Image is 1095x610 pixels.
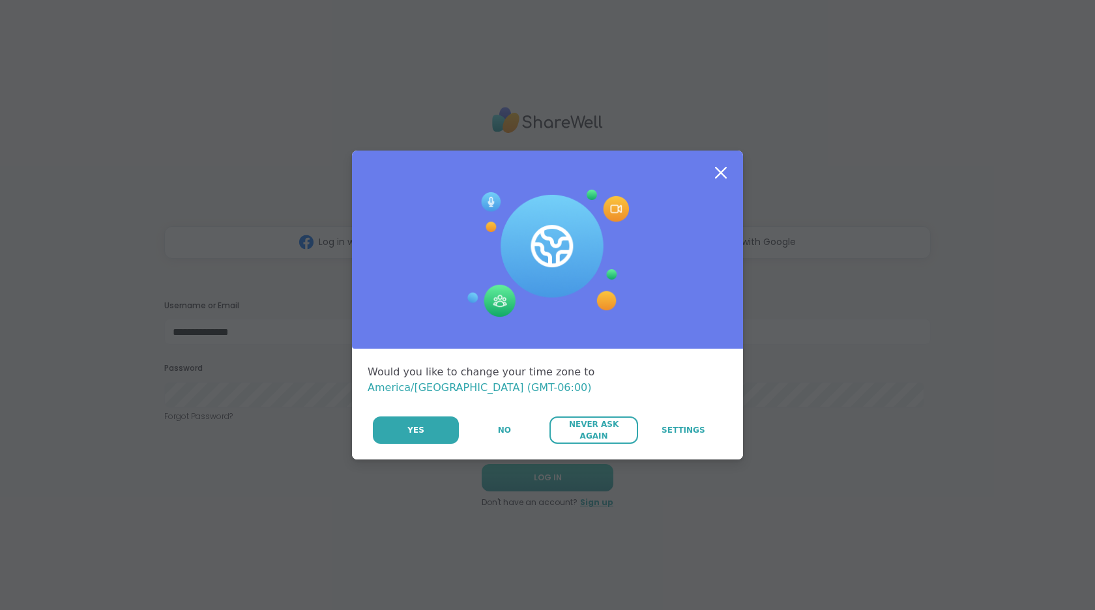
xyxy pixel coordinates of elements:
a: Settings [639,416,727,444]
img: Session Experience [466,190,629,317]
span: No [498,424,511,436]
span: Yes [407,424,424,436]
span: America/[GEOGRAPHIC_DATA] (GMT-06:00) [368,381,592,394]
button: No [460,416,548,444]
div: Would you like to change your time zone to [368,364,727,396]
span: Never Ask Again [556,418,631,442]
button: Yes [373,416,459,444]
span: Settings [662,424,705,436]
button: Never Ask Again [549,416,637,444]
